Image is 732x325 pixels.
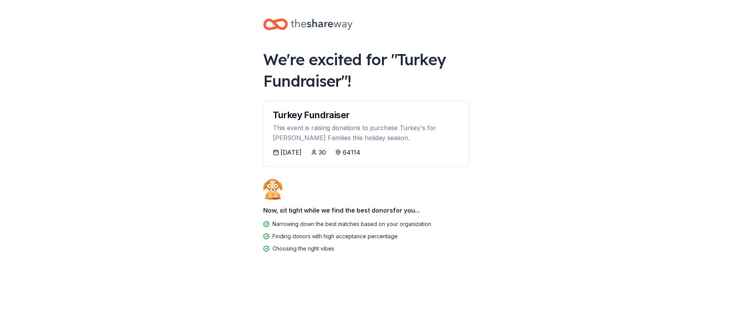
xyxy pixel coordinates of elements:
[273,111,460,120] div: Turkey Fundraiser
[263,179,282,200] img: Dog waiting patiently
[343,148,360,157] div: 64114
[272,219,431,229] div: Narrowing down the best matches based on your organization
[319,148,326,157] div: 30
[272,232,398,241] div: Finding donors with high acceptance percentage
[273,123,460,143] div: This event is raising donations to purchase Turkey's for [PERSON_NAME] Families this holiday season.
[281,148,302,157] div: [DATE]
[272,244,334,253] div: Choosing the right vibes
[263,203,469,218] div: Now, sit tight while we find the best donors for you...
[263,49,469,92] div: We're excited for " Turkey Fundraiser "!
